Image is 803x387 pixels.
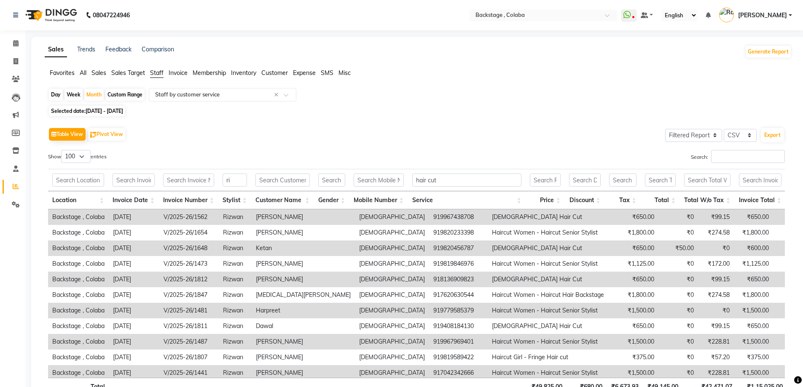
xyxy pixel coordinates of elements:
span: [DATE] - [DATE] [86,108,123,114]
th: Tax: activate to sort column ascending [605,191,641,209]
td: ₹1,800.00 [619,287,658,303]
td: ₹0 [698,303,734,318]
td: [DATE] [109,209,159,225]
td: [DEMOGRAPHIC_DATA] Hair Cut [488,272,619,287]
td: Haircut Women - Haircut Senior Stylist [488,303,619,318]
td: Rizwan [219,256,252,272]
td: [PERSON_NAME] [252,365,355,381]
td: Backstage , Colaba [48,350,109,365]
td: V/2025-26/1648 [159,240,219,256]
td: [DATE] [109,256,159,272]
td: ₹375.00 [734,350,773,365]
div: Day [49,89,63,101]
td: ₹0 [658,287,698,303]
td: Backstage , Colaba [48,287,109,303]
td: ₹50.00 [658,240,698,256]
input: Search Total [645,173,676,187]
td: [DATE] [109,303,159,318]
td: ₹650.00 [734,318,773,334]
td: ₹228.81 [698,365,734,381]
th: Total: activate to sort column ascending [641,191,680,209]
td: Rizwan [219,334,252,350]
td: V/2025-26/1487 [159,334,219,350]
span: [PERSON_NAME] [738,11,787,20]
input: Search Tax [609,173,636,187]
input: Search Mobile Number [354,173,404,187]
td: ₹375.00 [619,350,658,365]
td: [PERSON_NAME] [252,225,355,240]
input: Search Invoice Total [739,173,782,187]
td: 919819846976 [429,256,488,272]
td: 919967969401 [429,334,488,350]
td: ₹1,500.00 [619,303,658,318]
td: ₹0 [658,225,698,240]
span: Sales [91,69,106,77]
th: Customer Name: activate to sort column ascending [251,191,314,209]
span: Clear all [274,91,281,99]
td: [PERSON_NAME] [252,256,355,272]
input: Search Customer Name [255,173,310,187]
button: Export [761,128,784,142]
td: [DATE] [109,272,159,287]
td: ₹1,500.00 [734,365,773,381]
th: Gender: activate to sort column ascending [314,191,349,209]
td: Haircut Women - Haircut Senior Stylist [488,225,619,240]
td: ₹0 [658,272,698,287]
td: Rizwan [219,240,252,256]
td: ₹274.58 [698,287,734,303]
td: ₹0 [698,240,734,256]
input: Search Total W/o Tax [684,173,730,187]
span: Misc [338,69,351,77]
td: [DEMOGRAPHIC_DATA] [355,287,429,303]
input: Search Stylist [223,173,247,187]
td: [DEMOGRAPHIC_DATA] [355,365,429,381]
td: [DATE] [109,240,159,256]
input: Search Location [52,173,104,187]
td: ₹172.00 [698,256,734,272]
th: Total W/o Tax: activate to sort column ascending [680,191,735,209]
th: Service: activate to sort column ascending [408,191,526,209]
td: 919408184130 [429,318,488,334]
td: [DEMOGRAPHIC_DATA] [355,225,429,240]
span: Selected date: [49,106,125,116]
span: Customer [261,69,288,77]
th: Invoice Number: activate to sort column ascending [159,191,218,209]
th: Mobile Number: activate to sort column ascending [349,191,408,209]
td: [DEMOGRAPHIC_DATA] [355,334,429,350]
span: All [80,69,86,77]
th: Invoice Date: activate to sort column ascending [108,191,159,209]
div: Month [84,89,104,101]
td: [DATE] [109,365,159,381]
a: Trends [77,45,95,53]
b: 08047224946 [93,3,130,27]
td: V/2025-26/1441 [159,365,219,381]
td: [PERSON_NAME] [252,272,355,287]
td: ₹274.58 [698,225,734,240]
td: Dawal [252,318,355,334]
a: Sales [45,42,67,57]
td: Backstage , Colaba [48,303,109,318]
td: ₹57.20 [698,350,734,365]
input: Search Gender [318,173,345,187]
td: ₹600.00 [734,240,773,256]
td: ₹650.00 [734,209,773,225]
td: Backstage , Colaba [48,334,109,350]
td: [DEMOGRAPHIC_DATA] Hair Cut [488,318,619,334]
span: Sales Target [111,69,145,77]
span: Expense [293,69,316,77]
td: [MEDICAL_DATA][PERSON_NAME] [252,287,355,303]
td: ₹99.15 [698,272,734,287]
input: Search: [711,150,785,163]
td: Rizwan [219,225,252,240]
td: [PERSON_NAME] [252,209,355,225]
td: ₹99.15 [698,318,734,334]
label: Show entries [48,150,107,163]
button: Table View [49,128,86,141]
a: Comparison [142,45,174,53]
td: [DEMOGRAPHIC_DATA] [355,272,429,287]
td: ₹650.00 [734,272,773,287]
td: 919819589422 [429,350,488,365]
td: Backstage , Colaba [48,256,109,272]
td: Rizwan [219,287,252,303]
button: Pivot View [88,128,125,141]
